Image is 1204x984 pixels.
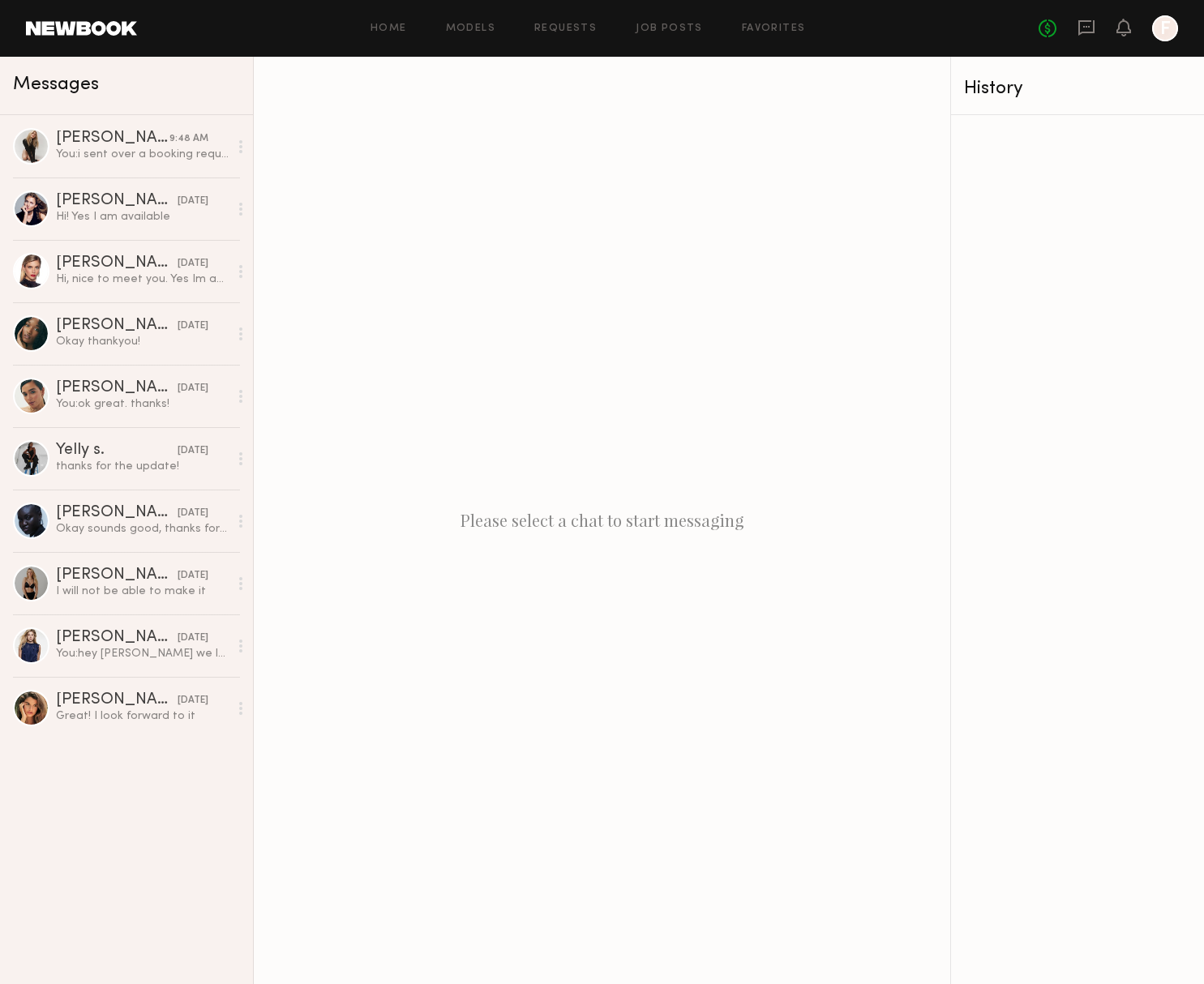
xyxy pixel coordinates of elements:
[169,131,208,147] div: 9:48 AM
[56,147,229,162] div: You: i sent over a booking request let me know if you see it
[56,318,178,334] div: [PERSON_NAME]
[56,443,178,459] div: Yelly s.
[178,319,208,334] div: [DATE]
[56,193,178,209] div: [PERSON_NAME]
[56,505,178,521] div: [PERSON_NAME]
[254,57,950,984] div: Please select a chat to start messaging
[56,380,178,396] div: [PERSON_NAME]
[13,75,99,94] span: Messages
[56,567,178,584] div: [PERSON_NAME]
[178,631,208,646] div: [DATE]
[56,209,229,225] div: Hi! Yes I am available
[534,24,597,34] a: Requests
[56,255,178,272] div: [PERSON_NAME]
[56,521,229,537] div: Okay sounds good, thanks for the update!
[56,334,229,349] div: Okay thankyou!
[446,24,495,34] a: Models
[56,396,229,412] div: You: ok great. thanks!
[178,381,208,396] div: [DATE]
[178,443,208,459] div: [DATE]
[178,568,208,584] div: [DATE]
[178,256,208,272] div: [DATE]
[56,459,229,474] div: thanks for the update!
[56,692,178,708] div: [PERSON_NAME]
[56,272,229,287] div: Hi, nice to meet you. Yes Im available. Also, my Instagram is @meggirll. Thank you!
[56,630,178,646] div: [PERSON_NAME]
[636,24,703,34] a: Job Posts
[56,646,229,661] div: You: hey [PERSON_NAME] we love your look, I am casting a photo/video shoot for the brand L'eggs f...
[178,506,208,521] div: [DATE]
[964,79,1191,98] div: History
[371,24,407,34] a: Home
[178,194,208,209] div: [DATE]
[742,24,806,34] a: Favorites
[56,130,169,147] div: [PERSON_NAME]
[1152,15,1178,41] a: F
[178,693,208,708] div: [DATE]
[56,584,229,599] div: I will not be able to make it
[56,708,229,724] div: Great! I look forward to it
